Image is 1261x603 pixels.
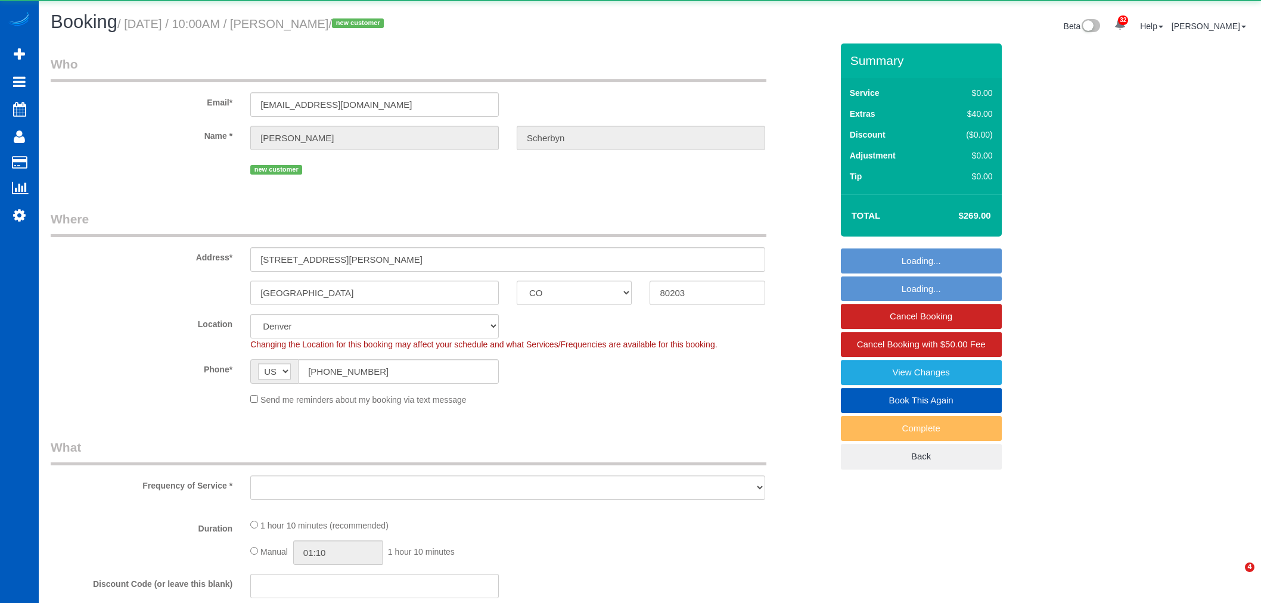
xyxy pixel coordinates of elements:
label: Location [42,314,241,330]
span: Manual [260,547,288,557]
legend: What [51,439,766,465]
input: Email* [250,92,499,117]
input: Last Name* [517,126,765,150]
iframe: Intercom live chat [1220,562,1249,591]
a: Beta [1064,21,1101,31]
a: Cancel Booking [841,304,1002,329]
span: new customer [332,18,384,28]
div: $0.00 [942,87,993,99]
input: City* [250,281,499,305]
div: $40.00 [942,108,993,120]
label: Service [850,87,880,99]
small: / [DATE] / 10:00AM / [PERSON_NAME] [117,17,387,30]
span: Send me reminders about my booking via text message [260,395,467,405]
label: Discount [850,129,886,141]
img: New interface [1080,19,1100,35]
a: [PERSON_NAME] [1172,21,1246,31]
a: Cancel Booking with $50.00 Fee [841,332,1002,357]
label: Name * [42,126,241,142]
label: Duration [42,518,241,534]
span: Changing the Location for this booking may affect your schedule and what Services/Frequencies are... [250,340,717,349]
label: Phone* [42,359,241,375]
label: Frequency of Service * [42,475,241,492]
span: 4 [1245,562,1254,572]
h3: Summary [850,54,996,67]
label: Address* [42,247,241,263]
input: Zip Code* [650,281,765,305]
a: Back [841,444,1002,469]
input: Phone* [298,359,499,384]
div: $0.00 [942,170,993,182]
span: Booking [51,11,117,32]
label: Extras [850,108,875,120]
img: Automaid Logo [7,12,31,29]
span: Cancel Booking with $50.00 Fee [857,339,986,349]
span: 1 hour 10 minutes (recommended) [260,521,389,530]
legend: Who [51,55,766,82]
a: Help [1140,21,1163,31]
label: Email* [42,92,241,108]
span: 32 [1118,15,1128,25]
input: First Name* [250,126,499,150]
span: / [328,17,387,30]
label: Discount Code (or leave this blank) [42,574,241,590]
strong: Total [852,210,881,220]
span: new customer [250,165,302,175]
a: View Changes [841,360,1002,385]
span: 1 hour 10 minutes [388,547,455,557]
a: 32 [1108,12,1132,38]
label: Tip [850,170,862,182]
label: Adjustment [850,150,896,161]
div: $0.00 [942,150,993,161]
div: ($0.00) [942,129,993,141]
h4: $269.00 [923,211,990,221]
legend: Where [51,210,766,237]
a: Book This Again [841,388,1002,413]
